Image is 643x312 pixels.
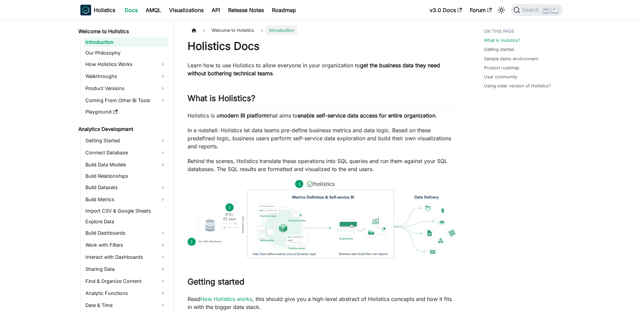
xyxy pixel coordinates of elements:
[83,182,168,193] a: Build Datasets
[219,112,268,119] strong: modern BI platform
[83,228,168,238] a: Build Dashboards
[520,7,543,13] span: Search
[484,74,517,80] a: User community
[83,276,168,287] a: Find & Organize Content
[80,5,91,15] img: Holistics
[484,65,519,71] a: Product roadmap
[484,83,551,89] a: Using older version of Holistics?
[83,288,168,299] a: Analytic Functions
[268,5,300,15] a: Roadmap
[83,206,168,216] a: Import CSV & Google Sheets
[83,194,168,205] a: Build Metrics
[188,25,200,35] a: Home page
[83,107,168,116] a: Playground
[188,93,457,106] h2: What is Holistics?
[83,171,168,181] a: Build Relationships
[76,27,168,36] a: Welcome to Holistics
[83,135,168,146] a: Getting Started
[188,111,457,120] p: Holistics is a that aims to .
[496,5,507,15] button: Switch between dark and light mode (currently light mode)
[188,61,457,77] p: Learn how to use Holistics to allow everyone in your organization to .
[208,5,224,15] a: API
[74,20,174,312] nav: Docs sidebar
[188,180,457,259] img: How Holistics fits in your Data Stack
[165,5,208,15] a: Visualizations
[224,5,268,15] a: Release Notes
[83,83,168,94] a: Product Versions
[551,7,558,13] kbd: K
[208,25,258,35] span: Welcome to Holistics
[76,125,168,134] a: Analytics Development
[200,296,252,302] a: How Holistics works
[80,5,115,15] a: HolisticsHolistics
[83,217,168,226] a: Explore Data
[83,59,168,70] a: How Holistics Works
[83,95,168,106] a: Coming From Other BI Tools
[511,4,563,16] button: Search (Ctrl+K)
[188,295,457,311] p: Read , this should give you a high-level abstract of Holistics concepts and how it fits in with t...
[83,48,168,58] a: Our Philosophy
[83,300,168,311] a: Date & Time
[484,46,514,53] a: Getting started
[188,157,457,173] p: Behind the scenes, Holistics translate these operations into SQL queries and run them against you...
[94,6,115,14] b: Holistics
[83,240,168,250] a: Work with Filters
[188,25,457,35] nav: Breadcrumbs
[484,37,520,44] a: What is Holistics?
[83,252,168,262] a: Interact with Dashboards
[266,25,297,35] span: Introduction
[188,126,457,150] p: In a nutshell: Holistics let data teams pre-define business metrics and data logic. Based on thes...
[298,112,435,119] strong: enable self-service data access for entire organization
[426,5,466,15] a: v3.0 Docs
[83,71,168,82] a: Walkthroughs
[484,56,538,62] a: Sample demo environment
[188,40,457,53] h1: Holistics Docs
[142,5,165,15] a: AMQL
[83,147,168,158] a: Connect Database
[83,264,168,275] a: Sharing Data
[188,277,457,290] h2: Getting started
[466,5,496,15] a: Forum
[83,37,168,47] a: Introduction
[83,159,168,170] a: Build Data Models
[121,5,142,15] a: Docs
